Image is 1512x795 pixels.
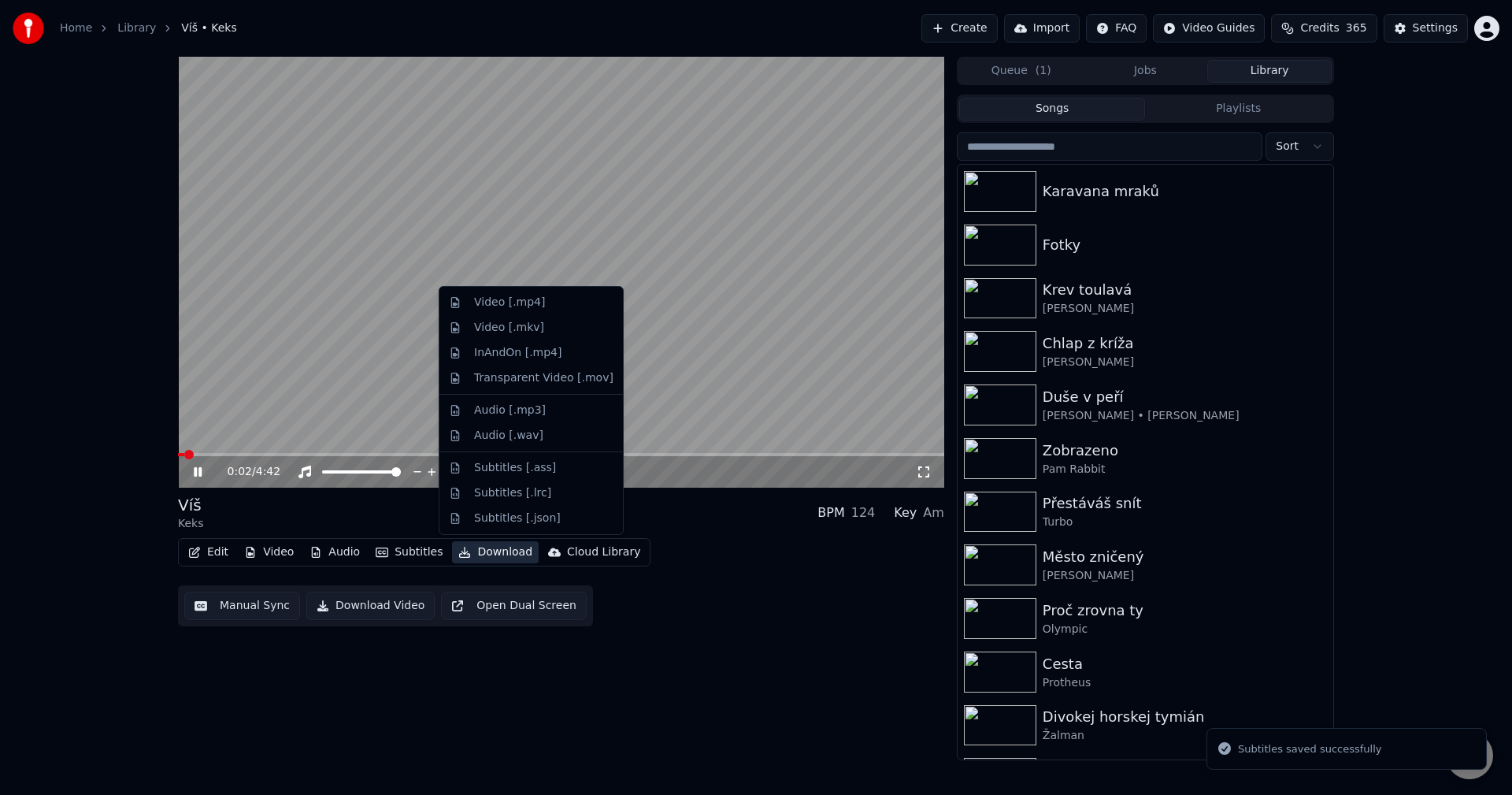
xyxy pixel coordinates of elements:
[117,20,156,36] a: Library
[184,592,300,620] button: Manual Sync
[60,20,92,36] a: Home
[474,460,556,476] div: Subtitles [.ass]
[1043,728,1327,744] div: Žalman
[441,592,587,620] button: Open Dual Screen
[1043,492,1327,515] div: Přestáváš snít
[923,503,944,522] div: Am
[228,464,265,480] div: /
[1043,600,1327,622] div: Proč zrovna ty
[474,345,562,361] div: InAndOn [.mp4]
[474,295,545,310] div: Video [.mp4]
[182,541,235,563] button: Edit
[1145,98,1332,121] button: Playlists
[959,60,1084,83] button: Queue
[1043,653,1327,675] div: Cesta
[1043,462,1327,477] div: Pam Rabbit
[1346,20,1367,36] span: 365
[1271,14,1377,43] button: Credits365
[1043,301,1327,317] div: [PERSON_NAME]
[817,503,844,522] div: BPM
[256,464,280,480] span: 4:42
[1043,440,1327,462] div: Zobrazeno
[474,428,543,444] div: Audio [.wav]
[238,541,300,563] button: Video
[1207,60,1332,83] button: Library
[1086,14,1147,43] button: FAQ
[474,511,561,526] div: Subtitles [.json]
[474,485,551,501] div: Subtitles [.lrc]
[1036,63,1051,79] span: ( 1 )
[369,541,449,563] button: Subtitles
[178,494,204,516] div: Víš
[1043,546,1327,568] div: Město zničený
[1043,622,1327,637] div: Olympic
[851,503,876,522] div: 124
[1043,386,1327,408] div: Duše v peří
[303,541,366,563] button: Audio
[474,370,613,386] div: Transparent Video [.mov]
[1043,408,1327,424] div: [PERSON_NAME] • [PERSON_NAME]
[474,320,544,336] div: Video [.mkv]
[1043,706,1327,728] div: Divokej horskej tymián
[1043,180,1327,202] div: Karavana mraků
[1084,60,1208,83] button: Jobs
[1043,279,1327,301] div: Krev toulavá
[921,14,998,43] button: Create
[1043,332,1327,355] div: Chlap z kríža
[60,20,237,36] nav: breadcrumb
[1276,139,1299,154] span: Sort
[1004,14,1080,43] button: Import
[1384,14,1468,43] button: Settings
[13,13,44,44] img: youka
[1413,20,1458,36] div: Settings
[567,544,640,560] div: Cloud Library
[474,403,546,418] div: Audio [.mp3]
[1238,741,1381,757] div: Subtitles saved successfully
[1043,515,1327,530] div: Turbo
[1043,568,1327,584] div: [PERSON_NAME]
[894,503,917,522] div: Key
[181,20,236,36] span: Víš • Keks
[452,541,539,563] button: Download
[306,592,435,620] button: Download Video
[228,464,252,480] span: 0:02
[959,98,1146,121] button: Songs
[1153,14,1265,43] button: Video Guides
[178,516,204,532] div: Keks
[1043,355,1327,370] div: [PERSON_NAME]
[1043,675,1327,691] div: Protheus
[1300,20,1339,36] span: Credits
[1043,234,1327,256] div: Fotky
